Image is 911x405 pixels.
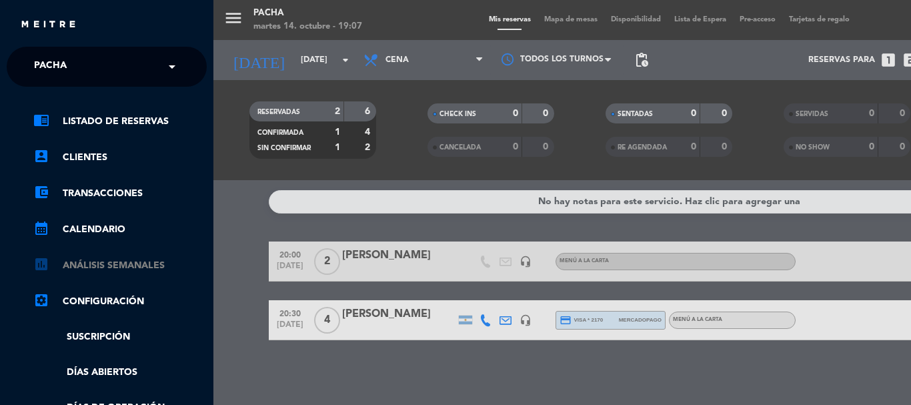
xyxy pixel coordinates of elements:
i: account_box [33,148,49,164]
a: chrome_reader_modeListado de Reservas [33,113,207,129]
a: calendar_monthCalendario [33,222,207,238]
i: calendar_month [33,220,49,236]
a: account_boxClientes [33,149,207,165]
i: chrome_reader_mode [33,112,49,128]
i: assessment [33,256,49,272]
img: MEITRE [20,20,77,30]
span: Pacha [34,53,67,81]
i: settings_applications [33,292,49,308]
a: account_balance_walletTransacciones [33,185,207,201]
i: account_balance_wallet [33,184,49,200]
a: assessmentANÁLISIS SEMANALES [33,258,207,274]
a: Días abiertos [33,365,207,380]
a: Suscripción [33,330,207,345]
a: Configuración [33,294,207,310]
